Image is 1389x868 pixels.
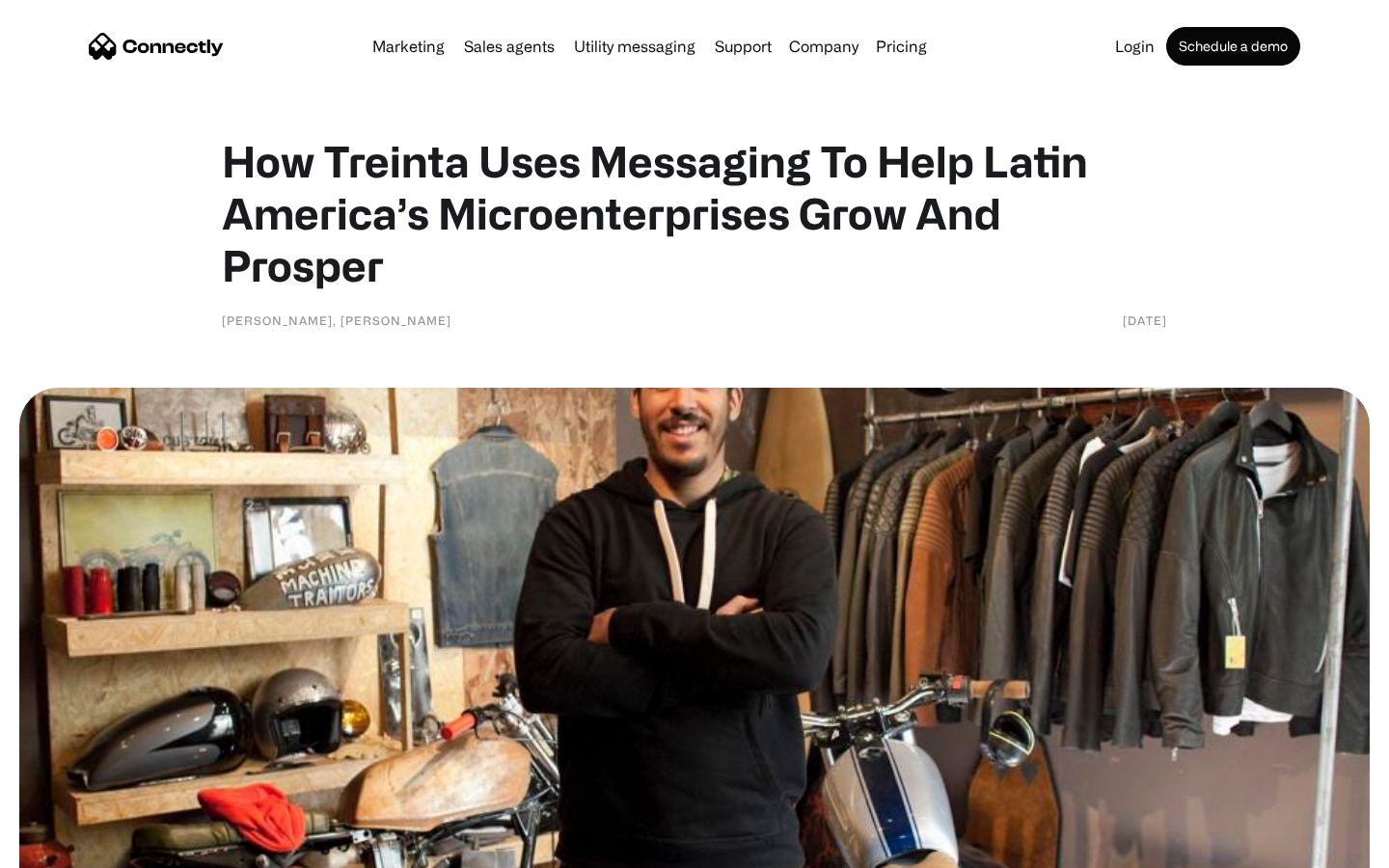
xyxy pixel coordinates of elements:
a: Utility messaging [566,39,703,54]
a: Schedule a demo [1166,27,1300,66]
div: [PERSON_NAME], [PERSON_NAME] [222,311,451,330]
a: Pricing [868,39,935,54]
a: Login [1107,39,1162,54]
a: Support [707,39,779,54]
aside: Language selected: English [19,834,116,861]
a: Sales agents [456,39,562,54]
ul: Language list [39,834,116,861]
a: Marketing [365,39,452,54]
h1: How Treinta Uses Messaging To Help Latin America’s Microenterprises Grow And Prosper [222,135,1167,291]
div: Company [789,33,858,60]
div: [DATE] [1123,311,1167,330]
